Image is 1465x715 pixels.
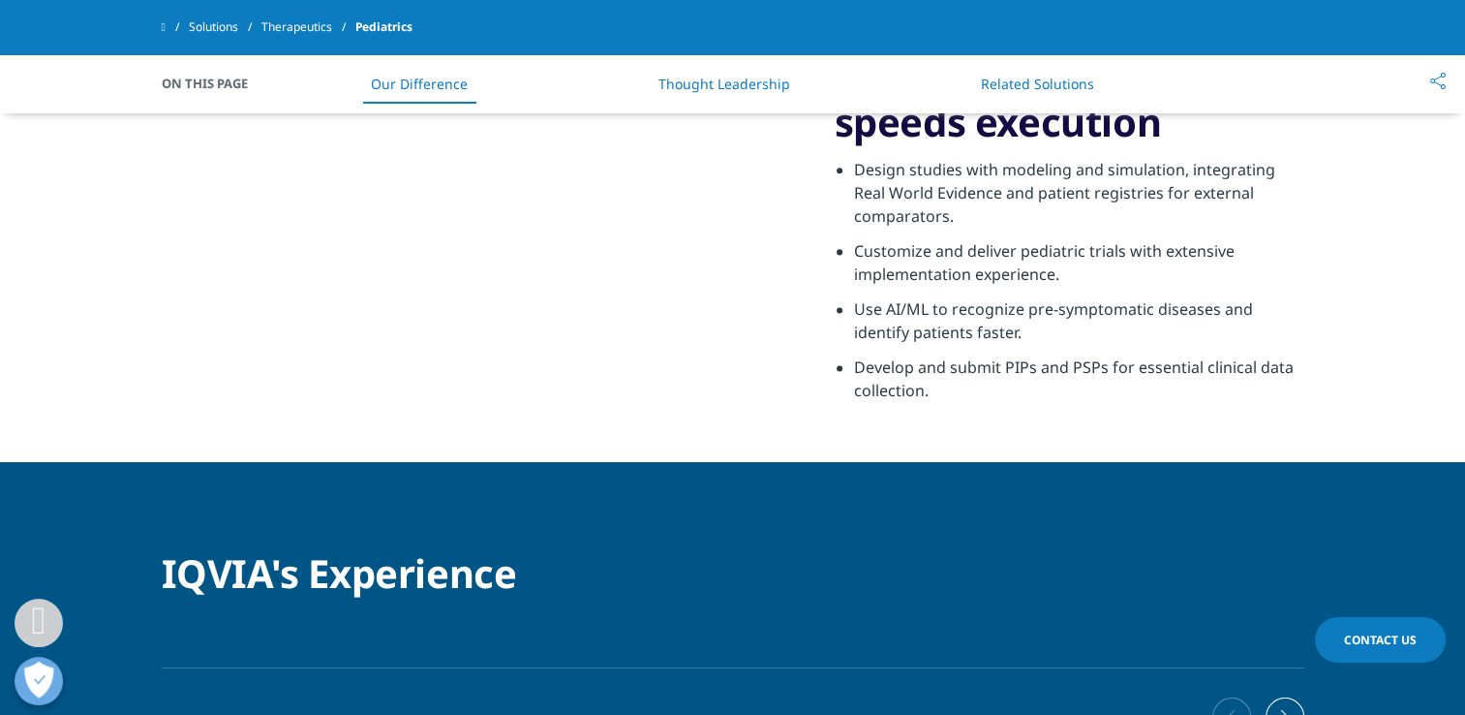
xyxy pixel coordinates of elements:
[1315,617,1446,663] a: Contact Us
[261,10,355,45] a: Therapeutics
[981,75,1094,93] a: Related Solutions
[162,74,268,93] span: On This Page
[1344,632,1417,648] span: Contact Us
[854,297,1304,356] li: Use AI/ML to recognize pre-symptomatic diseases and identify patients faster.
[658,75,790,93] a: Thought Leadership
[854,158,1304,239] li: Design studies with modeling and simulation, integrating Real World Evidence and patient registri...
[835,49,1304,146] h3: Intelligent study design speeds execution
[162,549,517,609] h1: IQVIA's Experience
[371,75,468,93] a: Our Difference
[189,10,261,45] a: Solutions
[355,10,412,45] span: Pediatrics
[15,657,63,705] button: Abrir preferências
[854,356,1304,414] li: Develop and submit PIPs and PSPs for essential clinical data collection.
[854,239,1304,297] li: Customize and deliver pediatric trials with extensive implementation experience.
